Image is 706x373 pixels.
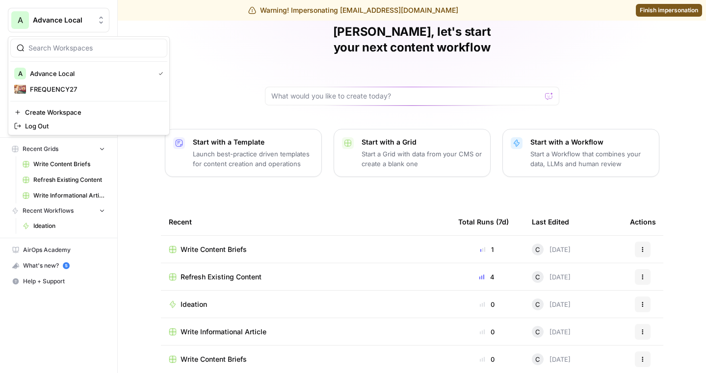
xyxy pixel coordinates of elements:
span: Advance Local [30,69,151,78]
button: Recent Grids [8,142,109,156]
div: Total Runs (7d) [458,208,509,235]
span: Advance Local [33,15,92,25]
div: [DATE] [532,326,571,338]
a: Finish impersonation [636,4,702,17]
button: What's new? 5 [8,258,109,274]
p: Launch best-practice driven templates for content creation and operations [193,149,314,169]
a: Write Content Briefs [169,245,443,254]
a: Write Content Briefs [169,354,443,364]
span: C [535,272,540,282]
span: Write Content Briefs [33,160,105,169]
button: Help + Support [8,274,109,289]
p: Start with a Workflow [530,137,651,147]
div: 0 [458,299,516,309]
span: Recent Grids [23,145,58,153]
div: Recent [169,208,443,235]
div: What's new? [8,258,109,273]
a: Write Informational Article [169,327,443,337]
a: Write Informational Article [18,188,109,203]
span: FREQUENCY27 [30,84,159,94]
a: Create Workspace [10,105,167,119]
div: 1 [458,245,516,254]
a: 5 [63,262,70,269]
span: C [535,299,540,309]
div: 0 [458,354,516,364]
p: Start a Grid with data from your CMS or create a blank one [362,149,482,169]
button: Workspace: Advance Local [8,8,109,32]
a: Refresh Existing Content [18,172,109,188]
button: Start with a TemplateLaunch best-practice driven templates for content creation and operations [165,129,322,177]
div: [DATE] [532,244,571,255]
div: 0 [458,327,516,337]
a: Ideation [169,299,443,309]
span: C [535,245,540,254]
button: Start with a GridStart a Grid with data from your CMS or create a blank one [334,129,491,177]
span: Recent Workflows [23,206,74,215]
div: [DATE] [532,271,571,283]
a: Refresh Existing Content [169,272,443,282]
a: Log Out [10,119,167,133]
button: Recent Workflows [8,203,109,218]
span: Ideation [181,299,207,309]
span: C [535,354,540,364]
text: 5 [65,263,67,268]
p: Start with a Template [193,137,314,147]
span: Create Workspace [25,107,159,117]
a: Write Content Briefs [18,156,109,172]
input: Search Workspaces [28,43,161,53]
div: Last Edited [532,208,569,235]
div: Actions [630,208,656,235]
span: A [18,14,23,26]
span: C [535,327,540,337]
div: Warning! Impersonating [EMAIL_ADDRESS][DOMAIN_NAME] [248,5,458,15]
span: Write Content Briefs [181,354,247,364]
span: Write Informational Article [181,327,266,337]
span: Finish impersonation [640,6,698,15]
p: Start a Workflow that combines your data, LLMs and human review [530,149,651,169]
span: Refresh Existing Content [181,272,261,282]
span: Write Content Briefs [181,245,247,254]
span: Ideation [33,222,105,230]
p: Start with a Grid [362,137,482,147]
input: What would you like to create today? [271,91,541,101]
button: Start with a WorkflowStart a Workflow that combines your data, LLMs and human review [502,129,659,177]
div: 4 [458,272,516,282]
img: FREQUENCY27 Logo [14,83,26,95]
div: [DATE] [532,353,571,365]
span: AirOps Academy [23,246,105,254]
span: Write Informational Article [33,191,105,200]
a: Ideation [18,218,109,234]
span: A [18,69,23,78]
div: [DATE] [532,298,571,310]
span: Refresh Existing Content [33,175,105,184]
span: Log Out [25,121,159,131]
h1: [PERSON_NAME], let's start your next content workflow [265,24,559,55]
div: Workspace: Advance Local [8,36,170,135]
a: AirOps Academy [8,242,109,258]
span: Help + Support [23,277,105,286]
